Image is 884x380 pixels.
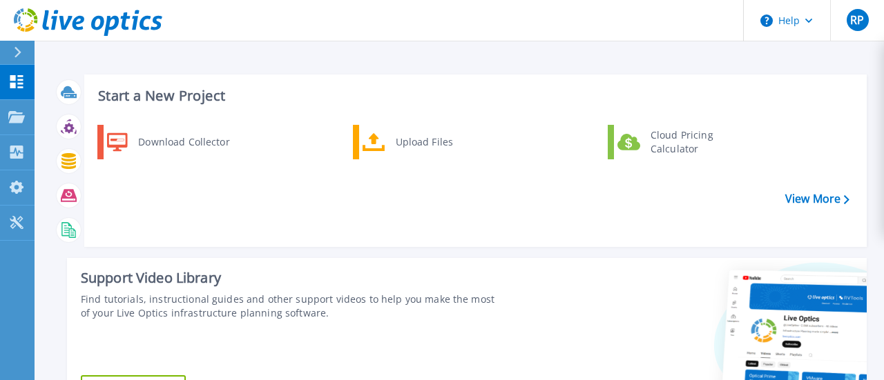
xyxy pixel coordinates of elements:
div: Download Collector [131,128,236,156]
a: Download Collector [97,125,239,159]
div: Find tutorials, instructional guides and other support videos to help you make the most of your L... [81,292,497,320]
a: View More [785,192,849,206]
a: Upload Files [353,125,494,159]
div: Support Video Library [81,269,497,287]
h3: Start a New Project [98,88,849,103]
div: Cloud Pricing Calculator [644,128,746,156]
div: Upload Files [389,128,491,156]
a: Cloud Pricing Calculator [608,125,749,159]
span: RP [850,14,864,26]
